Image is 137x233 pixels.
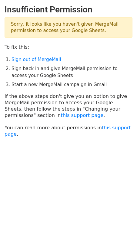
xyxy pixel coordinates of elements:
[61,112,103,118] a: this support page
[5,125,132,137] p: You can read more about permissions in .
[5,125,131,137] a: this support page
[12,65,132,79] li: Sign back in and give MergeMail permission to access your Google Sheets
[5,93,132,118] p: If the above steps don't give you an option to give MergeMail permission to access your Google Sh...
[5,44,132,50] p: To fix this:
[5,5,132,15] h2: Insufficient Permission
[5,17,132,38] p: Sorry, it looks like you haven't given MergeMail permission to access your Google Sheets.
[12,57,61,62] a: Sign out of MergeMail
[12,81,132,88] li: Start a new MergeMail campaign in Gmail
